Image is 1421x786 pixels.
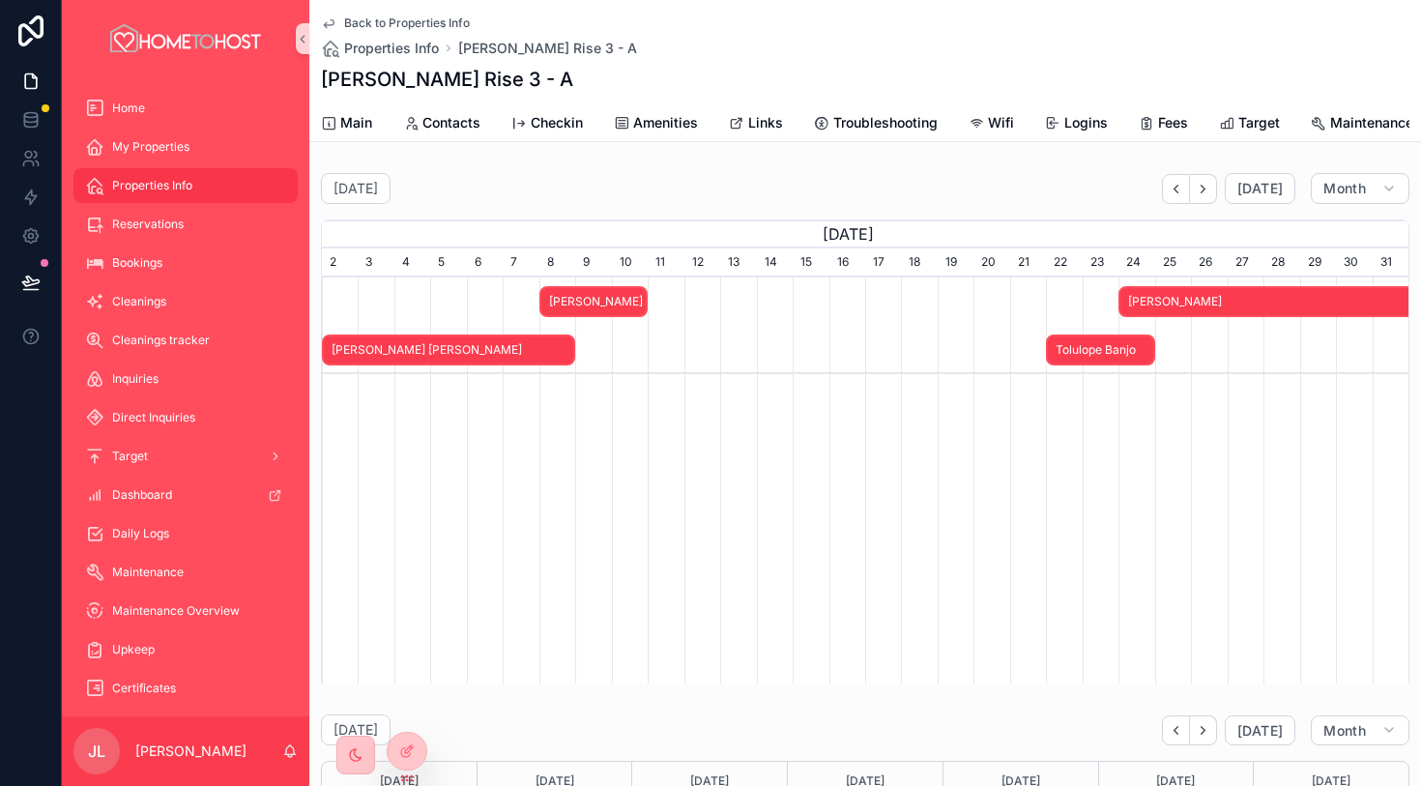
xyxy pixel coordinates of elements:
span: Back to Properties Info [344,15,470,31]
a: Troubleshooting [814,105,938,144]
span: Dashboard [112,487,172,503]
div: 26 [1191,248,1227,277]
a: Properties Info [321,39,439,58]
button: Next [1190,715,1217,745]
div: 8 [539,248,575,277]
span: Properties Info [112,178,192,193]
a: Direct Inquiries [73,400,298,435]
div: 10 [612,248,648,277]
a: Main [321,105,372,144]
a: Links [729,105,783,144]
a: Cleanings [73,284,298,319]
img: App logo [107,23,264,54]
a: Contacts [403,105,480,144]
a: Inquiries [73,362,298,396]
span: Target [1238,113,1280,132]
button: Month [1311,173,1409,204]
a: Amenities [614,105,698,144]
a: My Properties [73,130,298,164]
div: 13 [720,248,756,277]
a: Dashboard [73,478,298,512]
span: Contacts [422,113,480,132]
span: Month [1323,722,1366,740]
span: [PERSON_NAME] [PERSON_NAME] [324,335,573,366]
div: 11 [648,248,683,277]
div: 12 [684,248,720,277]
div: 7 [503,248,538,277]
button: Back [1162,715,1190,745]
p: [PERSON_NAME] [135,742,246,761]
div: 27 [1228,248,1263,277]
div: [DATE] [286,219,1408,248]
div: 4 [394,248,430,277]
div: 22 [1046,248,1082,277]
div: 5 [430,248,466,277]
span: Maintenance [112,565,184,580]
div: 21 [1010,248,1046,277]
a: Logins [1045,105,1108,144]
div: 3 [358,248,393,277]
span: Maintenance [1330,113,1413,132]
div: 9 [575,248,611,277]
a: Back to Properties Info [321,15,470,31]
a: Fees [1139,105,1188,144]
span: Bookings [112,255,162,271]
div: 20 [973,248,1009,277]
a: Target [73,439,298,474]
div: Igli Peci [539,286,648,318]
span: Tolulope Banjo [1048,335,1152,366]
span: Reservations [112,217,184,232]
a: [PERSON_NAME] Rise 3 - A [458,39,637,58]
span: Properties Info [344,39,439,58]
span: Daily Logs [112,526,169,541]
span: Direct Inquiries [112,410,195,425]
a: Checkin [511,105,583,144]
span: Logins [1064,113,1108,132]
span: Target [112,449,148,464]
span: JL [88,740,105,763]
span: Maintenance Overview [112,603,240,619]
span: Cleanings [112,294,166,309]
div: 6 [467,248,503,277]
a: Home [73,91,298,126]
div: 15 [793,248,828,277]
h2: [DATE] [333,720,378,740]
a: Reservations [73,207,298,242]
div: 16 [829,248,865,277]
span: [DATE] [1237,180,1283,197]
span: Inquiries [112,371,159,387]
span: Main [340,113,372,132]
div: 29 [1300,248,1336,277]
a: Properties Info [73,168,298,203]
div: 28 [1263,248,1299,277]
a: Maintenance [73,555,298,590]
div: 14 [757,248,793,277]
button: Month [1311,715,1409,746]
span: Certificates [112,681,176,696]
a: Cleanings tracker [73,323,298,358]
div: Tolulope Banjo [1046,335,1154,366]
span: Links [748,113,783,132]
span: Troubleshooting [833,113,938,132]
a: Maintenance [1311,105,1413,144]
span: [PERSON_NAME] [541,286,646,318]
div: 25 [1155,248,1191,277]
div: 31 [1373,248,1408,277]
span: Amenities [633,113,698,132]
a: Wifi [969,105,1014,144]
a: Target [1219,105,1280,144]
span: Home [112,101,145,116]
span: My Properties [112,139,189,155]
div: 24 [1118,248,1154,277]
h2: [DATE] [333,179,378,198]
h1: [PERSON_NAME] Rise 3 - A [321,66,573,93]
div: maryam Kabir Mukhtar [322,335,575,366]
span: Checkin [531,113,583,132]
div: 17 [865,248,901,277]
div: 19 [938,248,973,277]
a: Certificates [73,671,298,706]
span: Fees [1158,113,1188,132]
span: Cleanings tracker [112,333,210,348]
div: scrollable content [62,77,309,716]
